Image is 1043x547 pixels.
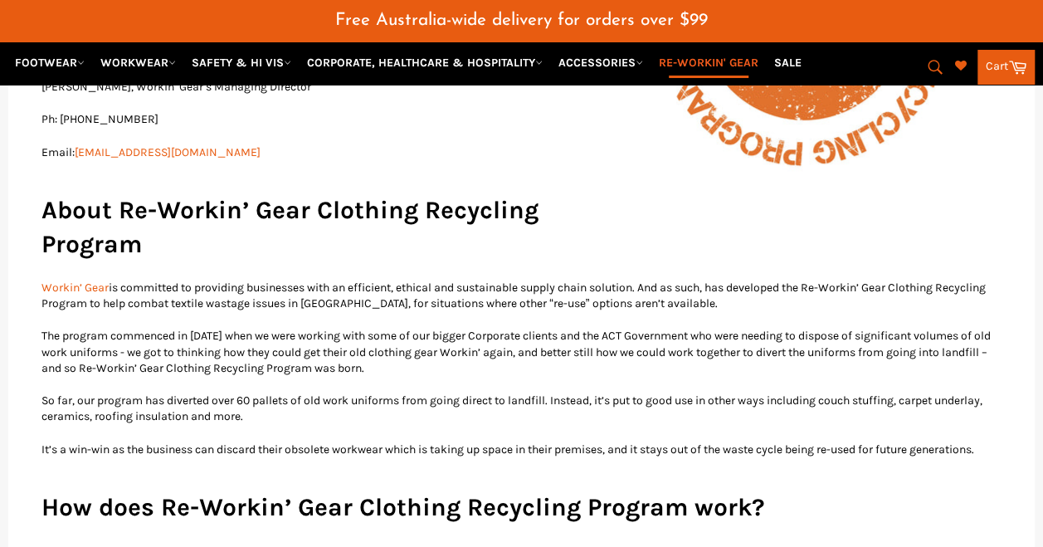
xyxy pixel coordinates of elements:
[185,48,298,77] a: SAFETY & HI VIS
[8,48,91,77] a: FOOTWEAR
[41,281,109,295] a: Workin’ Gear
[768,48,808,77] a: SALE
[552,48,650,77] a: ACCESSORIES
[41,491,1002,525] h2: How does Re-Workin’ Gear Clothing Recycling Program work?
[41,193,1002,262] h2: About Re-Workin’ Gear Clothing Recycling Program
[41,280,1002,312] p: is committed to providing businesses with an efficient, ethical and sustainable supply chain solu...
[94,48,183,77] a: WORKWEAR
[41,393,1002,425] p: So far, our program has diverted over 60 pallets of old work uniforms from going direct to landfi...
[41,79,1002,95] p: [PERSON_NAME], Workin’ Gear’s Managing Director
[652,48,765,77] a: RE-WORKIN' GEAR
[41,144,1002,160] p: Email:
[300,48,549,77] a: CORPORATE, HEALTHCARE & HOSPITALITY
[41,328,1002,376] p: The program commenced in [DATE] when we were working with some of our bigger Corporate clients an...
[335,12,708,29] span: Free Australia-wide delivery for orders over $99
[41,442,1002,457] p: It’s a win-win as the business can discard their obsolete workwear which is taking up space in th...
[41,111,1002,127] p: Ph: [PHONE_NUMBER]
[75,145,261,159] a: [EMAIL_ADDRESS][DOMAIN_NAME]
[977,50,1035,85] a: Cart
